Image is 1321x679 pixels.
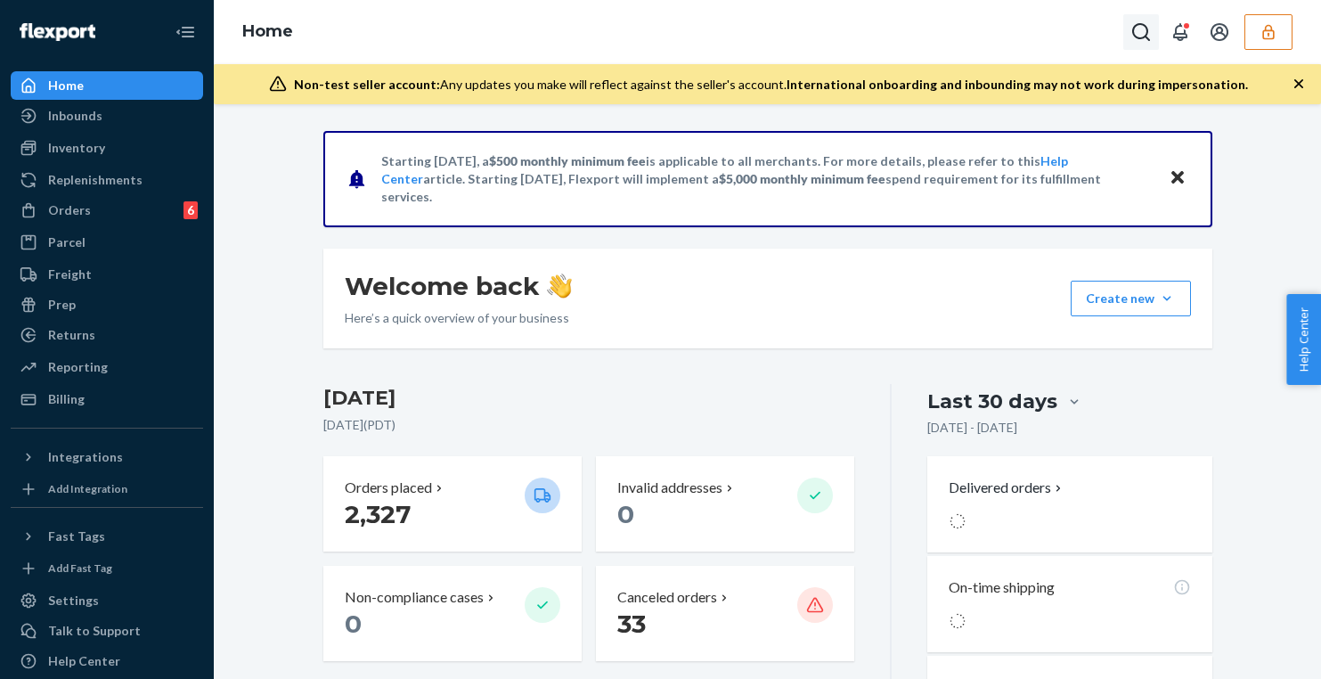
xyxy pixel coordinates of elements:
[617,499,634,529] span: 0
[48,233,86,251] div: Parcel
[294,76,1248,94] div: Any updates you make will reflect against the seller's account.
[48,358,108,376] div: Reporting
[48,448,123,466] div: Integrations
[345,478,432,498] p: Orders placed
[11,558,203,579] a: Add Fast Tag
[927,419,1017,437] p: [DATE] - [DATE]
[949,577,1055,598] p: On-time shipping
[345,499,411,529] span: 2,327
[48,296,76,314] div: Prep
[11,443,203,471] button: Integrations
[489,153,646,168] span: $500 monthly minimum fee
[323,416,855,434] p: [DATE] ( PDT )
[11,479,203,500] a: Add Integration
[11,290,203,319] a: Prep
[48,560,112,576] div: Add Fast Tag
[11,586,203,615] a: Settings
[596,566,854,661] button: Canceled orders 33
[48,390,85,408] div: Billing
[1162,14,1198,50] button: Open notifications
[1202,14,1237,50] button: Open account menu
[183,201,198,219] div: 6
[294,77,440,92] span: Non-test seller account:
[11,321,203,349] a: Returns
[787,77,1248,92] span: International onboarding and inbounding may not work during impersonation.
[48,326,95,344] div: Returns
[11,385,203,413] a: Billing
[719,171,885,186] span: $5,000 monthly minimum fee
[48,266,92,283] div: Freight
[323,384,855,413] h3: [DATE]
[11,617,203,645] button: Talk to Support
[48,622,141,640] div: Talk to Support
[1286,294,1321,385] button: Help Center
[617,587,717,608] p: Canceled orders
[11,260,203,289] a: Freight
[345,587,484,608] p: Non-compliance cases
[381,152,1152,206] p: Starting [DATE], a is applicable to all merchants. For more details, please refer to this article...
[345,270,572,302] h1: Welcome back
[11,166,203,194] a: Replenishments
[48,652,120,670] div: Help Center
[48,481,127,496] div: Add Integration
[48,77,84,94] div: Home
[1166,166,1189,192] button: Close
[927,388,1057,415] div: Last 30 days
[48,201,91,219] div: Orders
[11,71,203,100] a: Home
[11,353,203,381] a: Reporting
[228,6,307,58] ol: breadcrumbs
[11,522,203,551] button: Fast Tags
[48,171,143,189] div: Replenishments
[323,456,582,552] button: Orders placed 2,327
[547,274,572,299] img: hand-wave emoji
[20,23,95,41] img: Flexport logo
[48,107,102,125] div: Inbounds
[167,14,203,50] button: Close Navigation
[11,228,203,257] a: Parcel
[48,592,99,609] div: Settings
[11,647,203,675] a: Help Center
[11,196,203,225] a: Orders6
[48,139,105,157] div: Inventory
[949,478,1065,498] button: Delivered orders
[242,21,293,41] a: Home
[323,566,582,661] button: Non-compliance cases 0
[345,609,362,639] span: 0
[617,478,722,498] p: Invalid addresses
[48,528,105,545] div: Fast Tags
[1123,14,1159,50] button: Open Search Box
[345,309,572,327] p: Here’s a quick overview of your business
[1071,281,1191,316] button: Create new
[11,102,203,130] a: Inbounds
[42,12,78,29] span: Chat
[596,456,854,552] button: Invalid addresses 0
[617,609,646,639] span: 33
[11,134,203,162] a: Inventory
